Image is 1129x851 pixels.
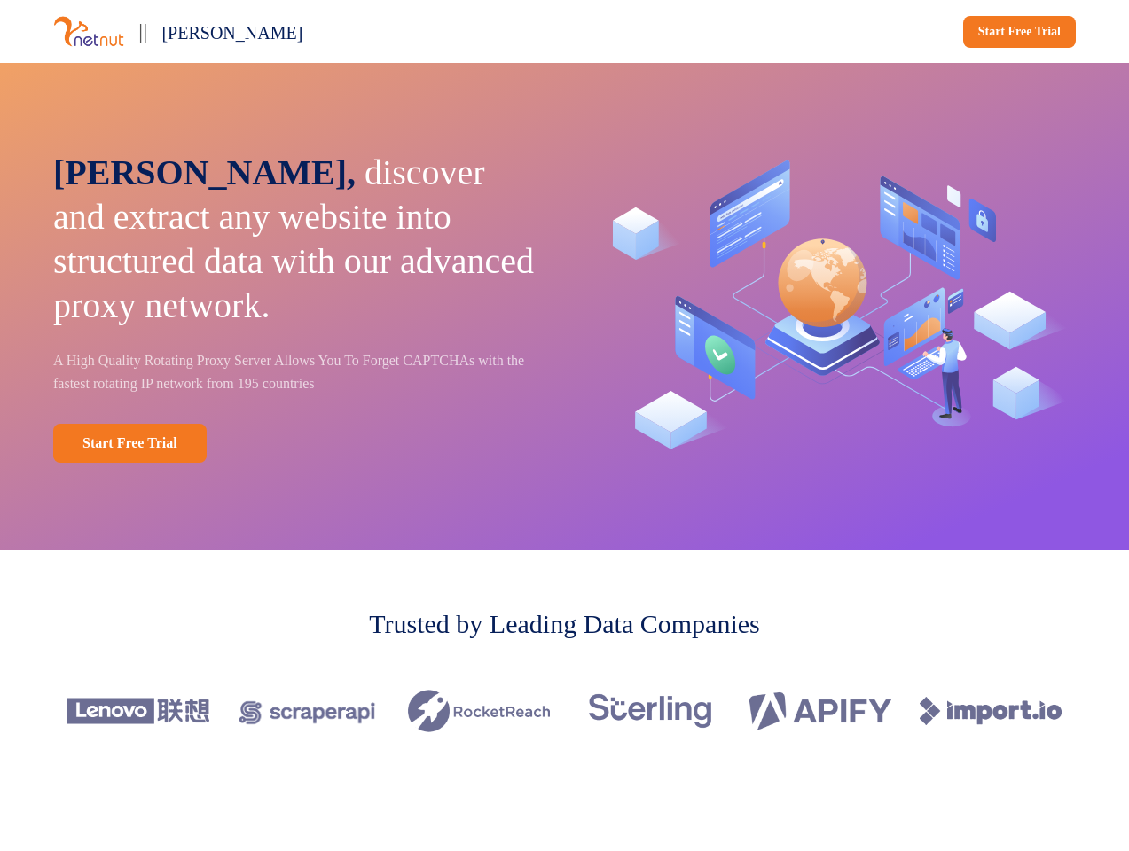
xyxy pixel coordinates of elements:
[963,16,1076,48] a: Start Free Trial
[53,152,356,192] span: [PERSON_NAME],
[53,151,540,328] p: discover and extract any website into structured data with our advanced proxy network.
[161,23,302,43] span: [PERSON_NAME]
[369,604,760,644] p: Trusted by Leading Data Companies
[53,349,540,395] p: A High Quality Rotating Proxy Server Allows You To Forget CAPTCHAs with the fastest rotating IP n...
[138,14,147,49] p: ||
[53,424,207,463] a: Start Free Trial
